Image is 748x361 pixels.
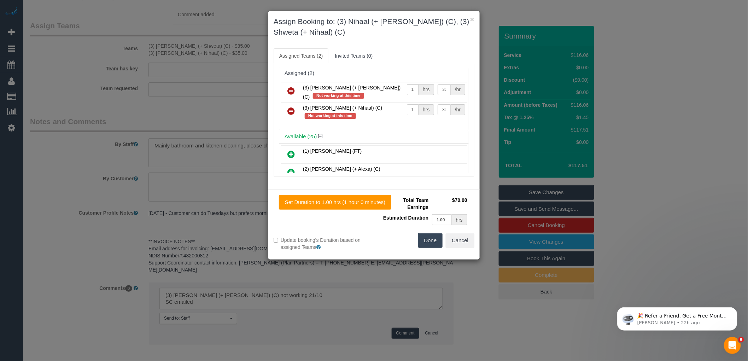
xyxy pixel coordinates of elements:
td: $70.00 [430,195,469,212]
div: /hr [451,84,465,95]
span: Estimated Duration [383,215,428,221]
span: 9 [738,337,744,343]
div: hrs [419,104,434,115]
div: Assigned (2) [285,70,463,76]
button: Set Duration to 1.00 hrs (1 hour 0 minutes) [279,195,391,210]
div: /hr [451,104,465,115]
iframe: Intercom live chat [724,337,741,354]
input: Update booking's Duration based on assigned Teams [274,238,278,243]
p: Message from Ellie, sent 22h ago [31,27,122,34]
button: Done [418,233,443,248]
a: Assigned Teams (2) [274,48,328,63]
iframe: Intercom notifications message [607,292,748,342]
button: × [470,16,474,23]
h4: Available (25) [285,134,463,140]
span: Not working at this time [313,93,364,99]
a: Invited Teams (0) [329,48,378,63]
span: (2) [PERSON_NAME] (+ Alexa) (C) [303,166,380,172]
span: (3) [PERSON_NAME] (+ Nihaal) (C) [303,105,382,111]
div: hrs [452,214,467,225]
div: hrs [419,84,434,95]
button: Cancel [446,233,474,248]
td: Total Team Earnings [379,195,430,212]
h3: Assign Booking to: (3) Nihaal (+ [PERSON_NAME]) (C), (3) Shweta (+ Nihaal) (C) [274,16,474,37]
span: (1) [PERSON_NAME] (FT) [303,148,362,154]
label: Update booking's Duration based on assigned Teams [274,237,369,251]
span: Not working at this time [305,113,356,119]
span: 🎉 Refer a Friend, Get a Free Month! 🎉 Love Automaid? Share the love! When you refer a friend who ... [31,21,121,97]
span: (3) [PERSON_NAME] (+ [PERSON_NAME]) (C) [303,85,401,100]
